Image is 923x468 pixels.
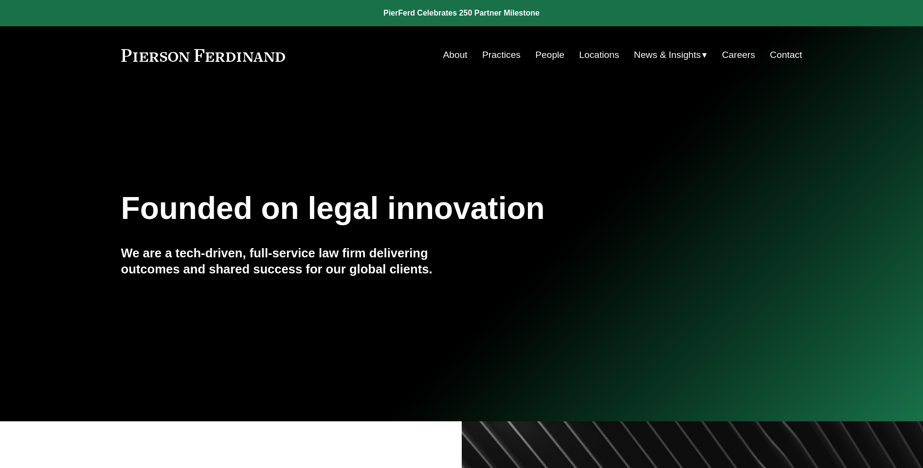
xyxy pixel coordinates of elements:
a: Locations [579,46,619,64]
a: Practices [482,46,521,64]
a: Contact [770,46,802,64]
a: About [443,46,468,64]
span: News & Insights [634,47,701,64]
a: People [535,46,564,64]
a: folder dropdown [634,46,707,64]
h1: Founded on legal innovation [121,191,689,226]
h4: We are a tech-driven, full-service law firm delivering outcomes and shared success for our global... [121,245,462,277]
a: Careers [722,46,755,64]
